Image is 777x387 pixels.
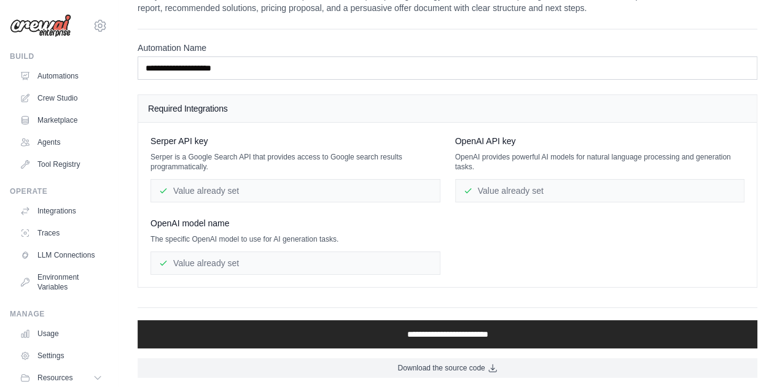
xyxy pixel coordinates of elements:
[10,186,107,196] div: Operate
[15,201,107,221] a: Integrations
[455,179,745,202] div: Value already set
[150,152,440,172] p: Serper is a Google Search API that provides access to Google search results programmatically.
[148,102,747,115] h4: Required Integrations
[150,179,440,202] div: Value already set
[10,14,71,37] img: Logo
[150,217,229,229] span: OpenAI model name
[138,358,757,378] a: Download the source code
[10,52,107,61] div: Build
[150,135,208,147] span: Serper API key
[150,251,440,275] div: Value already set
[15,267,107,297] a: Environment Variables
[37,373,72,383] span: Resources
[15,66,107,86] a: Automations
[15,110,107,130] a: Marketplace
[15,88,107,108] a: Crew Studio
[397,363,485,373] span: Download the source code
[15,132,107,152] a: Agents
[15,324,107,343] a: Usage
[10,309,107,319] div: Manage
[138,42,757,54] label: Automation Name
[455,152,745,172] p: OpenAI provides powerful AI models for natural language processing and generation tasks.
[15,223,107,243] a: Traces
[455,135,516,147] span: OpenAI API key
[15,346,107,366] a: Settings
[15,245,107,265] a: LLM Connections
[15,155,107,174] a: Tool Registry
[150,234,440,244] p: The specific OpenAI model to use for AI generation tasks.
